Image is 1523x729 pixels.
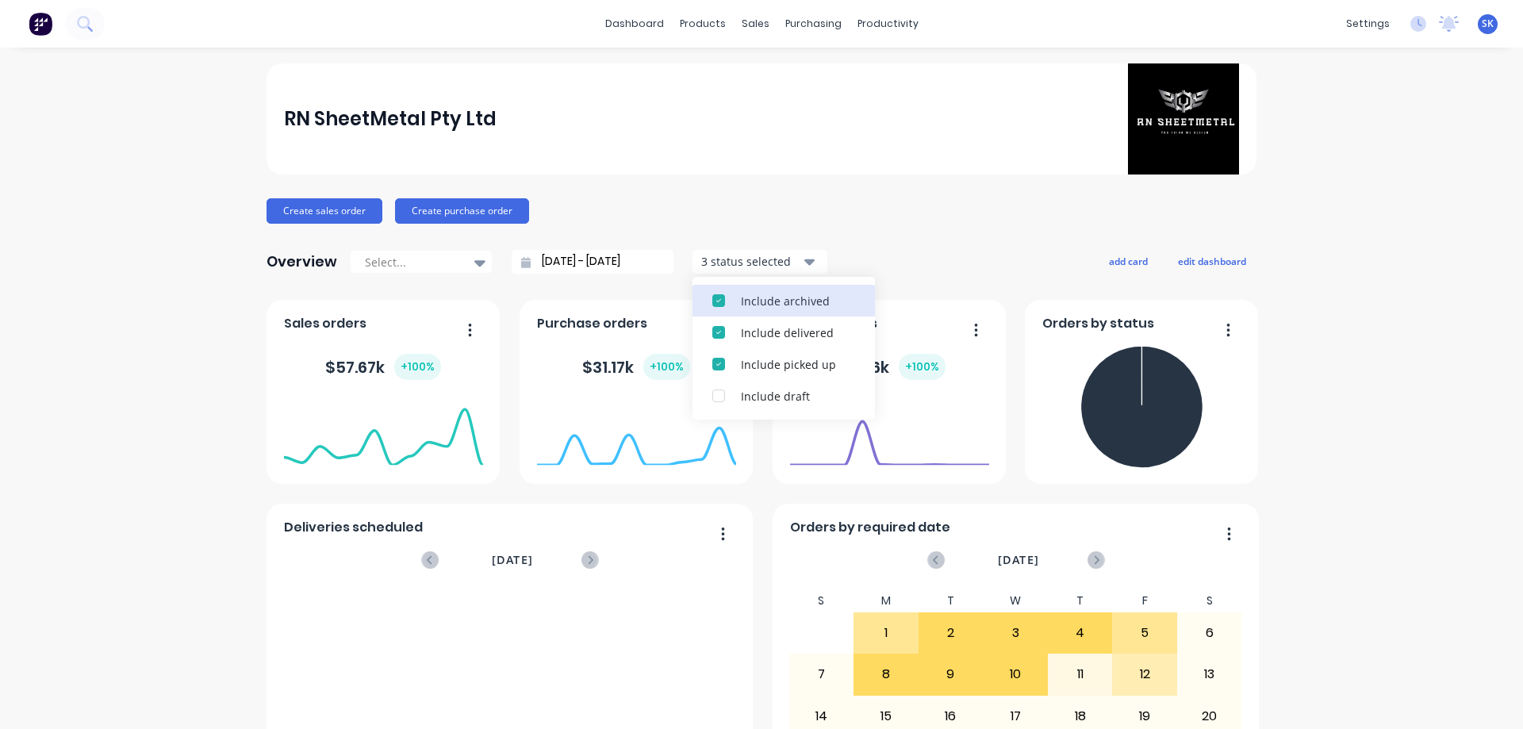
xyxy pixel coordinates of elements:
div: 3 status selected [701,253,801,270]
div: Include picked up [741,356,855,373]
div: 2 [919,613,983,653]
div: $ 31.17k [582,354,690,380]
div: Overview [267,246,337,278]
div: + 100 % [643,354,690,380]
div: T [919,589,984,612]
button: add card [1099,251,1158,271]
span: [DATE] [492,551,533,569]
div: + 100 % [394,354,441,380]
div: T [1048,589,1113,612]
span: Purchase orders [537,314,647,333]
span: Orders by required date [790,518,950,537]
div: 5 [1113,613,1176,653]
div: 10 [984,654,1047,694]
div: 6 [1178,613,1241,653]
div: products [672,12,734,36]
div: $ 13.76k [834,354,946,380]
img: RN SheetMetal Pty Ltd [1128,63,1239,175]
div: M [854,589,919,612]
a: dashboard [597,12,672,36]
div: Include draft [741,388,855,405]
div: purchasing [777,12,850,36]
div: S [1177,589,1242,612]
div: 12 [1113,654,1176,694]
div: settings [1338,12,1398,36]
div: 13 [1178,654,1241,694]
div: 11 [1049,654,1112,694]
button: Create purchase order [395,198,529,224]
img: Factory [29,12,52,36]
button: 3 status selected [692,250,827,274]
span: SK [1482,17,1494,31]
div: 1 [854,613,918,653]
div: 9 [919,654,983,694]
span: Orders by status [1042,314,1154,333]
div: productivity [850,12,926,36]
button: edit dashboard [1168,251,1256,271]
div: sales [734,12,777,36]
button: Create sales order [267,198,382,224]
div: 8 [854,654,918,694]
div: $ 57.67k [325,354,441,380]
div: 7 [790,654,854,694]
span: Sales orders [284,314,366,333]
div: + 100 % [899,354,946,380]
div: 3 [984,613,1047,653]
div: Include archived [741,293,855,309]
div: 4 [1049,613,1112,653]
div: S [789,589,854,612]
div: F [1112,589,1177,612]
div: W [983,589,1048,612]
span: [DATE] [998,551,1039,569]
div: RN SheetMetal Pty Ltd [284,103,497,135]
div: Include delivered [741,324,855,341]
